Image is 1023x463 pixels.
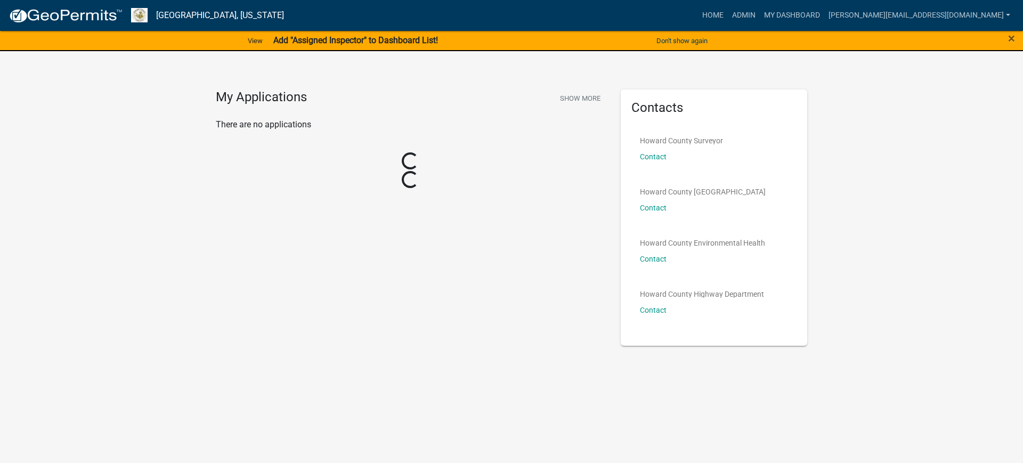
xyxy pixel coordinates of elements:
h4: My Applications [216,90,307,105]
a: [GEOGRAPHIC_DATA], [US_STATE] [156,6,284,25]
a: View [243,32,267,50]
h5: Contacts [631,100,797,116]
p: Howard County Highway Department [640,290,764,298]
p: Howard County Environmental Health [640,239,765,247]
a: [PERSON_NAME][EMAIL_ADDRESS][DOMAIN_NAME] [824,5,1014,26]
a: Contact [640,255,667,263]
img: Howard County, Indiana [131,8,148,22]
button: Show More [556,90,605,107]
button: Close [1008,32,1015,45]
a: My Dashboard [760,5,824,26]
a: Contact [640,204,667,212]
p: Howard County Surveyor [640,137,723,144]
a: Home [698,5,728,26]
a: Admin [728,5,760,26]
span: × [1008,31,1015,46]
p: Howard County [GEOGRAPHIC_DATA] [640,188,766,196]
a: Contact [640,306,667,314]
button: Don't show again [652,32,712,50]
a: Contact [640,152,667,161]
strong: Add "Assigned Inspector" to Dashboard List! [273,35,438,45]
p: There are no applications [216,118,605,131]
